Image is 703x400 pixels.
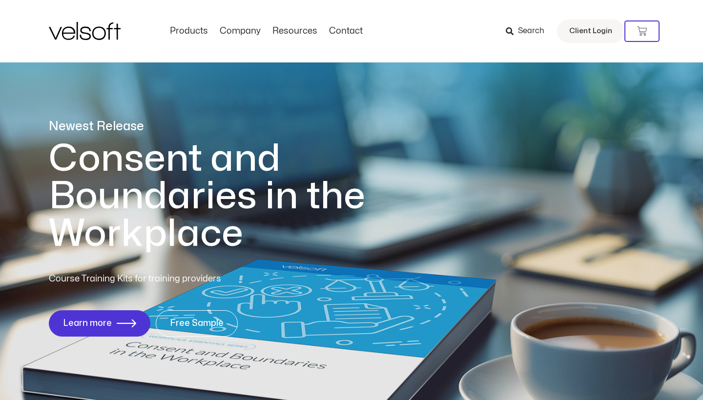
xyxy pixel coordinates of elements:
[506,23,551,40] a: Search
[156,310,238,337] a: Free Sample
[49,272,292,286] p: Course Training Kits for training providers
[49,22,121,40] img: Velsoft Training Materials
[557,20,624,43] a: Client Login
[164,26,369,37] nav: Menu
[170,319,224,328] span: Free Sample
[267,26,323,37] a: ResourcesMenu Toggle
[49,140,405,253] h1: Consent and Boundaries in the Workplace
[49,310,150,337] a: Learn more
[518,25,544,38] span: Search
[164,26,214,37] a: ProductsMenu Toggle
[63,319,112,328] span: Learn more
[214,26,267,37] a: CompanyMenu Toggle
[49,118,405,135] p: Newest Release
[323,26,369,37] a: ContactMenu Toggle
[569,25,612,38] span: Client Login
